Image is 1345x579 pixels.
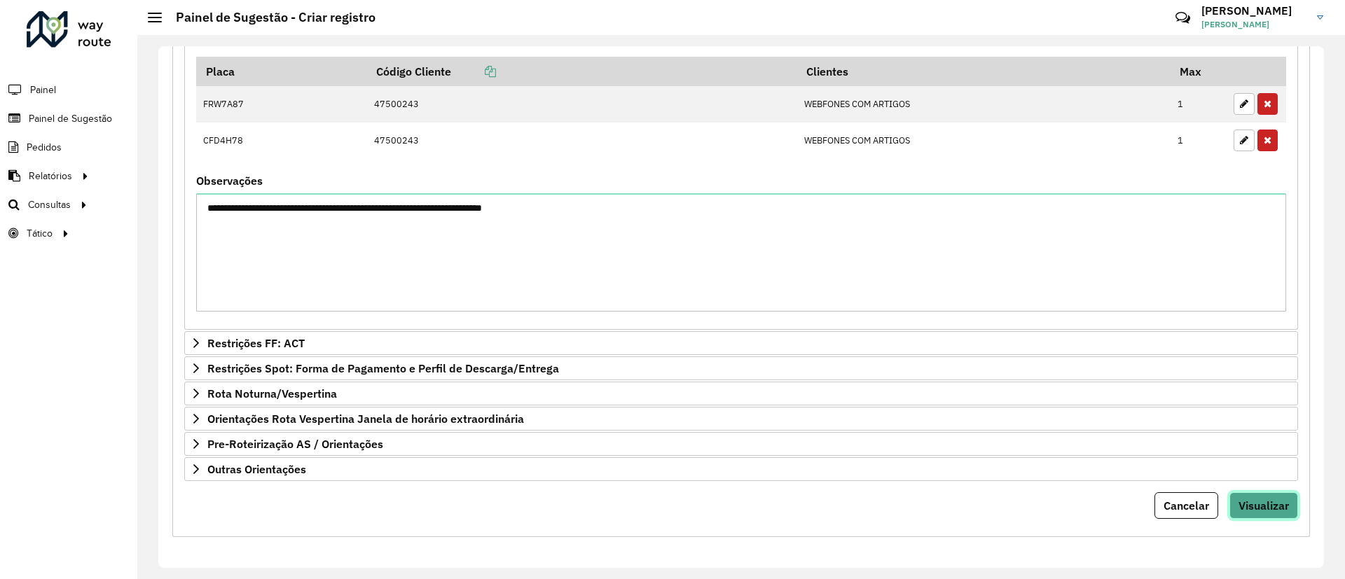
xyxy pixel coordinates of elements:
label: Observações [196,172,263,189]
a: Rota Noturna/Vespertina [184,382,1298,405]
span: Pre-Roteirização AS / Orientações [207,438,383,449]
span: Rota Noturna/Vespertina [207,388,337,399]
td: 47500243 [366,123,797,159]
a: Copiar [451,64,496,78]
a: Orientações Rota Vespertina Janela de horário extraordinária [184,407,1298,431]
a: Restrições Spot: Forma de Pagamento e Perfil de Descarga/Entrega [184,356,1298,380]
span: Tático [27,226,53,241]
th: Código Cliente [366,57,797,86]
td: WEBFONES COM ARTIGOS [797,123,1171,159]
th: Clientes [797,57,1171,86]
td: 47500243 [366,86,797,123]
h2: Painel de Sugestão - Criar registro [162,10,375,25]
span: Cancelar [1164,498,1209,512]
span: Consultas [28,197,71,212]
span: Relatórios [29,169,72,183]
td: FRW7A87 [196,86,366,123]
a: Pre-Roteirização AS / Orientações [184,432,1298,456]
span: Painel [30,83,56,97]
th: Placa [196,57,366,86]
a: Outras Orientações [184,457,1298,481]
a: Contato Rápido [1168,3,1198,33]
td: 1 [1171,86,1227,123]
button: Visualizar [1229,492,1298,519]
span: Restrições FF: ACT [207,337,305,349]
h3: [PERSON_NAME] [1201,4,1306,18]
th: Max [1171,57,1227,86]
span: Visualizar [1239,498,1289,512]
td: CFD4H78 [196,123,366,159]
span: Pedidos [27,140,62,155]
td: 1 [1171,123,1227,159]
span: Painel de Sugestão [29,111,112,126]
a: Restrições FF: ACT [184,331,1298,355]
span: Restrições Spot: Forma de Pagamento e Perfil de Descarga/Entrega [207,363,559,374]
span: Orientações Rota Vespertina Janela de horário extraordinária [207,413,524,424]
span: Outras Orientações [207,463,306,475]
span: [PERSON_NAME] [1201,18,1306,31]
td: WEBFONES COM ARTIGOS [797,86,1171,123]
button: Cancelar [1154,492,1218,519]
